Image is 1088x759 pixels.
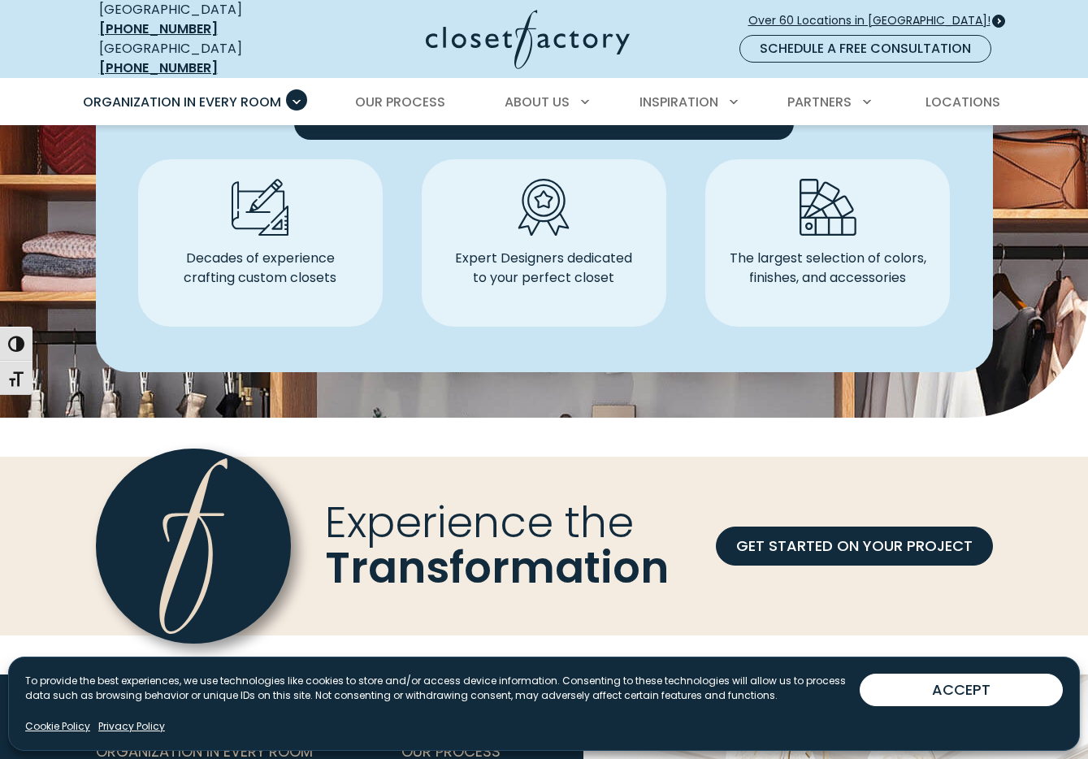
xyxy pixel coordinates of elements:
a: Schedule a Free Consultation [739,35,991,63]
a: Over 60 Locations in [GEOGRAPHIC_DATA]! [748,7,1004,35]
span: Experience the [325,492,634,552]
a: Cookie Policy [25,719,90,734]
span: Partners [787,93,852,111]
span: Transformation [325,538,669,597]
div: [GEOGRAPHIC_DATA] [99,39,298,78]
span: Organization in Every Room [83,93,281,111]
p: Expert Designers dedicated to your perfect closet [455,249,632,288]
p: To provide the best experiences, we use technologies like cookies to store and/or access device i... [25,674,860,703]
span: Our Process [355,93,445,111]
img: Closet Factory Logo [426,10,630,69]
a: GET STARTED ON YOUR PROJECT [716,527,993,566]
span: Over 60 Locations in [GEOGRAPHIC_DATA]! [748,12,1003,29]
nav: Primary Menu [72,80,1017,125]
a: Privacy Policy [98,719,165,734]
span: Inspiration [639,93,718,111]
a: [PHONE_NUMBER] [99,20,218,38]
p: The largest selection of colors, finishes, and accessories [730,249,926,307]
p: Decades of experience crafting custom closets [184,249,336,288]
button: ACCEPT [860,674,1063,706]
a: [PHONE_NUMBER] [99,59,218,77]
span: About Us [505,93,570,111]
span: Locations [925,93,1000,111]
